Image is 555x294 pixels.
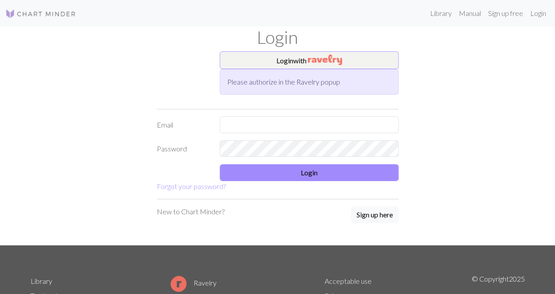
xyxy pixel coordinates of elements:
[427,4,455,22] a: Library
[485,4,527,22] a: Sign up free
[220,69,399,95] div: Please authorize in the Ravelry popup
[455,4,485,22] a: Manual
[351,206,399,223] button: Sign up here
[325,277,372,285] a: Acceptable use
[151,140,215,157] label: Password
[5,8,76,19] img: Logo
[157,206,225,217] p: New to Chart Minder?
[351,206,399,224] a: Sign up here
[527,4,550,22] a: Login
[157,182,226,190] a: Forgot your password?
[25,27,530,48] h1: Login
[220,51,399,69] button: Loginwith
[308,54,342,65] img: Ravelry
[31,277,52,285] a: Library
[171,279,217,287] a: Ravelry
[151,116,215,133] label: Email
[220,164,399,181] button: Login
[171,276,186,292] img: Ravelry logo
